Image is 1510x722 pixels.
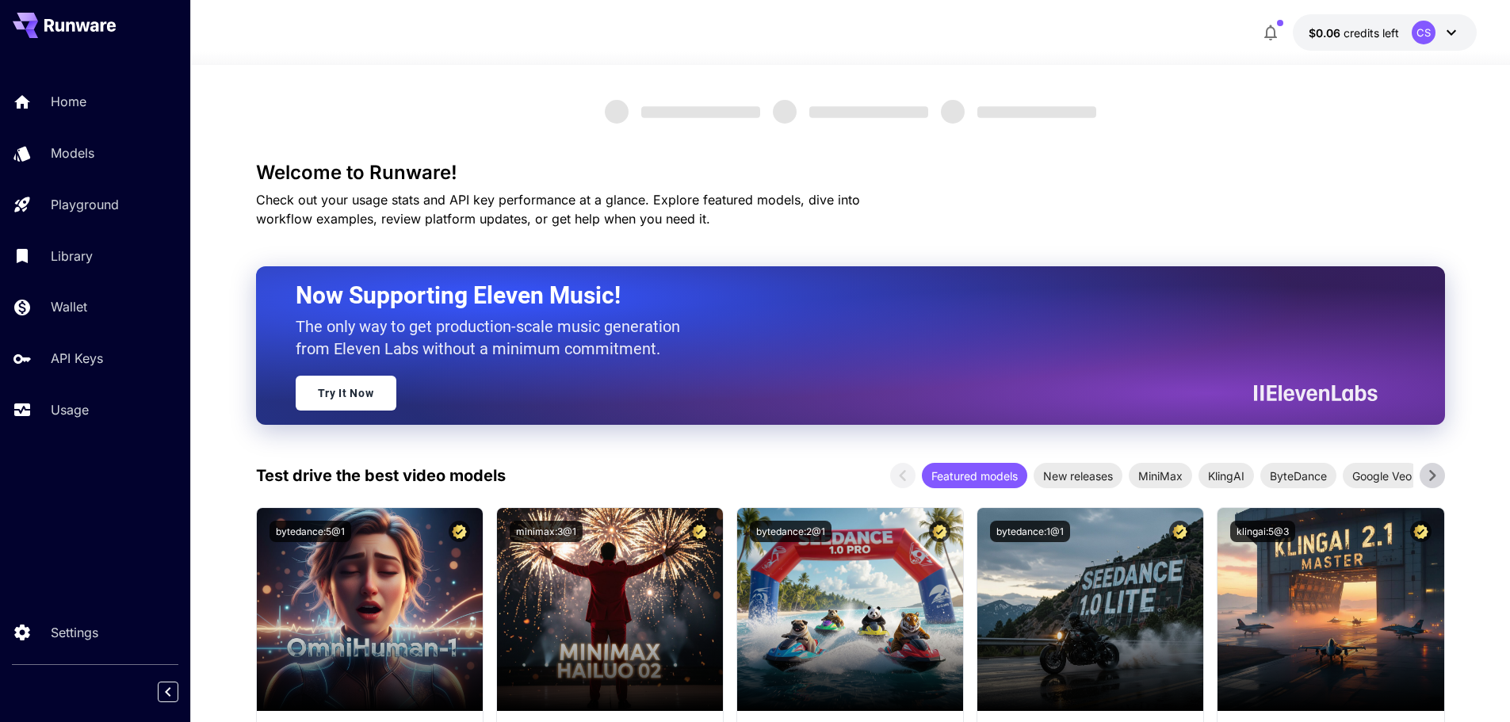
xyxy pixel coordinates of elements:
[256,192,860,227] span: Check out your usage stats and API key performance at a glance. Explore featured models, dive int...
[1344,26,1399,40] span: credits left
[257,508,483,711] img: alt
[158,682,178,702] button: Collapse sidebar
[1293,14,1477,51] button: $0.0606CS
[1129,463,1192,488] div: MiniMax
[1343,468,1421,484] span: Google Veo
[750,521,831,542] button: bytedance:2@1
[689,521,710,542] button: Certified Model – Vetted for best performance and includes a commercial license.
[270,521,351,542] button: bytedance:5@1
[1412,21,1435,44] div: CS
[1230,521,1295,542] button: klingai:5@3
[170,678,190,706] div: Collapse sidebar
[51,195,119,214] p: Playground
[1198,463,1254,488] div: KlingAI
[51,297,87,316] p: Wallet
[51,143,94,162] p: Models
[1260,468,1336,484] span: ByteDance
[51,349,103,368] p: API Keys
[1129,468,1192,484] span: MiniMax
[1309,26,1344,40] span: $0.06
[1034,463,1122,488] div: New releases
[51,400,89,419] p: Usage
[51,246,93,265] p: Library
[256,162,1445,184] h3: Welcome to Runware!
[1309,25,1399,41] div: $0.0606
[296,281,1366,311] h2: Now Supporting Eleven Music!
[1260,463,1336,488] div: ByteDance
[449,521,470,542] button: Certified Model – Vetted for best performance and includes a commercial license.
[922,463,1027,488] div: Featured models
[1198,468,1254,484] span: KlingAI
[977,508,1203,711] img: alt
[929,521,950,542] button: Certified Model – Vetted for best performance and includes a commercial license.
[1343,463,1421,488] div: Google Veo
[1410,521,1432,542] button: Certified Model – Vetted for best performance and includes a commercial license.
[51,92,86,111] p: Home
[990,521,1070,542] button: bytedance:1@1
[296,376,396,411] a: Try It Now
[497,508,723,711] img: alt
[1034,468,1122,484] span: New releases
[296,315,692,360] p: The only way to get production-scale music generation from Eleven Labs without a minimum commitment.
[510,521,583,542] button: minimax:3@1
[51,623,98,642] p: Settings
[1169,521,1191,542] button: Certified Model – Vetted for best performance and includes a commercial license.
[922,468,1027,484] span: Featured models
[256,464,506,487] p: Test drive the best video models
[1218,508,1443,711] img: alt
[737,508,963,711] img: alt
